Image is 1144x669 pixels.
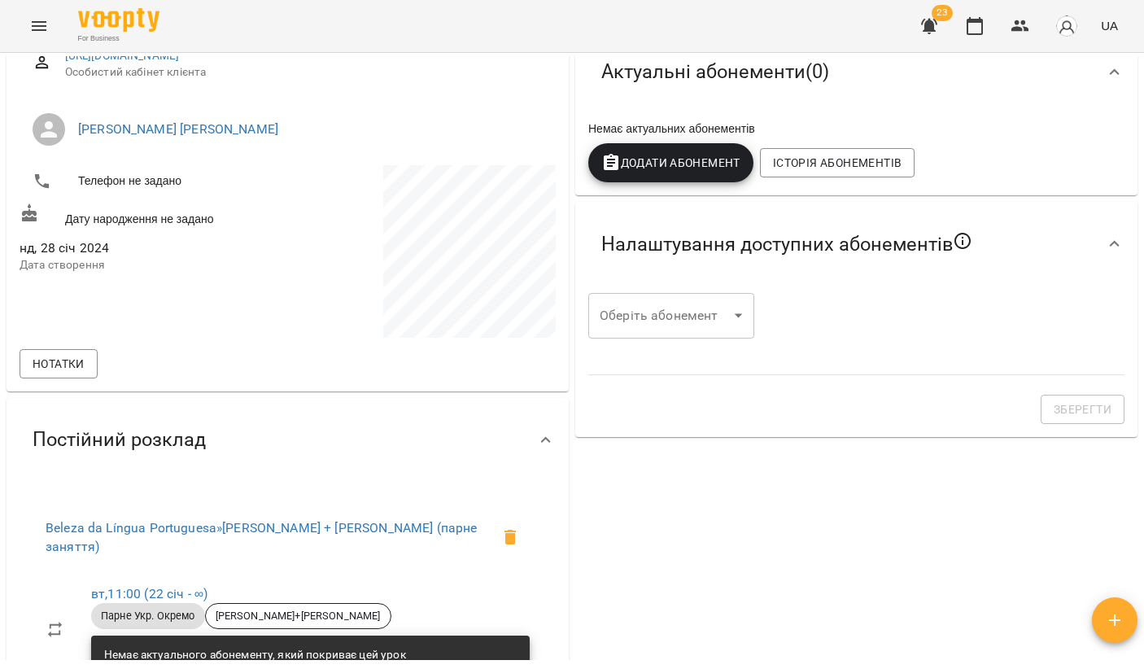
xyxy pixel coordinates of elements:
span: Постійний розклад [33,427,206,453]
a: [PERSON_NAME] [PERSON_NAME] [78,121,278,137]
div: Актуальні абонементи(0) [575,30,1137,114]
button: Додати Абонемент [588,143,753,182]
div: ​ [588,293,754,339]
span: нд, 28 січ 2024 [20,238,285,258]
a: вт,11:00 (22 січ - ∞) [91,586,207,601]
div: Немає актуальних абонементів [585,117,1128,140]
button: UA [1094,11,1124,41]
li: Телефон не задано [20,165,285,198]
a: Beleza da Língua Portuguesa»[PERSON_NAME] + [PERSON_NAME] (парне заняття) [46,520,477,555]
span: UA [1101,17,1118,34]
button: Історія абонементів [760,148,915,177]
a: [URL][DOMAIN_NAME] [65,49,180,62]
span: Актуальні абонементи ( 0 ) [601,59,829,85]
span: Налаштування доступних абонементів [601,231,972,257]
span: Парне Укр. Окремо [91,609,205,623]
div: [PERSON_NAME]+[PERSON_NAME] [205,603,391,629]
div: Постійний розклад [7,398,569,482]
svg: Якщо не обрано жодного, клієнт зможе побачити всі публічні абонементи [953,231,972,251]
span: Історія абонементів [773,153,902,173]
p: Дата створення [20,257,285,273]
button: Нотатки [20,349,98,378]
span: Додати Абонемент [601,153,740,173]
div: Налаштування доступних абонементів [575,202,1137,286]
span: Видалити клієнта з групи Ольга+Олександра_пара для курсу Ольга + Олександра (парне заняття)? [491,518,530,557]
button: Menu [20,7,59,46]
span: [PERSON_NAME]+[PERSON_NAME] [206,609,391,623]
span: Нотатки [33,354,85,374]
span: 23 [932,5,953,21]
span: For Business [78,33,159,44]
img: avatar_s.png [1055,15,1078,37]
span: Особистий кабінет клієнта [65,64,543,81]
div: Дату народження не задано [16,200,288,230]
img: Voopty Logo [78,8,159,32]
